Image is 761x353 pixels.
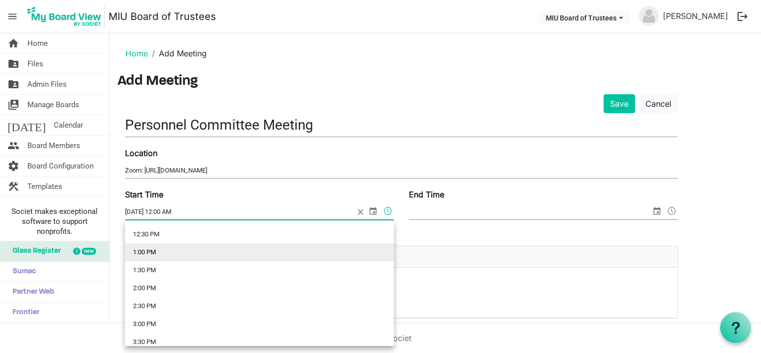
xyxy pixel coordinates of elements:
a: My Board View Logo [24,4,109,29]
span: [DATE] [7,115,46,135]
span: select [367,204,379,217]
span: select [651,204,663,217]
img: no-profile-picture.svg [639,6,659,26]
li: 2:30 PM [125,297,394,315]
span: Home [27,33,48,53]
span: Glass Register [7,241,61,261]
span: Sumac [7,262,36,282]
li: 1:30 PM [125,261,394,279]
span: folder_shared [7,74,19,94]
span: switch_account [7,95,19,115]
button: logout [732,6,753,27]
span: construction [7,176,19,196]
label: End Time [409,188,444,200]
img: My Board View Logo [24,4,105,29]
span: Templates [27,176,62,196]
label: Location [125,147,157,159]
li: 12:30 PM [125,225,394,243]
li: 3:30 PM [125,333,394,351]
span: home [7,33,19,53]
button: Save [604,94,635,113]
span: Files [27,54,43,74]
span: Admin Files [27,74,67,94]
div: new [82,248,96,255]
span: Manage Boards [27,95,79,115]
a: [PERSON_NAME] [659,6,732,26]
span: close [354,204,367,219]
a: Cancel [639,94,678,113]
input: Title [125,113,678,137]
a: MIU Board of Trustees [109,6,216,26]
li: Add Meeting [148,47,207,59]
span: Board Members [27,136,80,156]
span: Board Configuration [27,156,94,176]
span: Partner Web [7,282,54,302]
li: 1:00 PM [125,243,394,261]
span: menu [3,7,22,26]
span: people [7,136,19,156]
span: Societ makes exceptional software to support nonprofits. [4,206,105,236]
span: Frontier [7,303,39,323]
li: 3:00 PM [125,315,394,333]
li: 2:00 PM [125,279,394,297]
h3: Add Meeting [118,73,753,90]
span: settings [7,156,19,176]
a: Home [126,48,148,58]
label: Start Time [125,188,163,200]
span: folder_shared [7,54,19,74]
span: Calendar [54,115,83,135]
button: MIU Board of Trustees dropdownbutton [539,10,630,24]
